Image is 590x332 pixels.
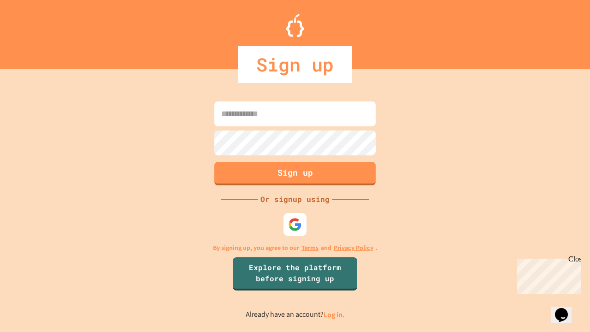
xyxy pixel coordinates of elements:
[286,14,304,37] img: Logo.svg
[238,46,352,83] div: Sign up
[513,255,581,294] iframe: chat widget
[324,310,345,320] a: Log in.
[288,218,302,231] img: google-icon.svg
[213,243,378,253] p: By signing up, you agree to our and .
[214,162,376,185] button: Sign up
[258,194,332,205] div: Or signup using
[233,257,357,290] a: Explore the platform before signing up
[301,243,319,253] a: Terms
[334,243,373,253] a: Privacy Policy
[551,295,581,323] iframe: chat widget
[4,4,64,59] div: Chat with us now!Close
[246,309,345,320] p: Already have an account?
